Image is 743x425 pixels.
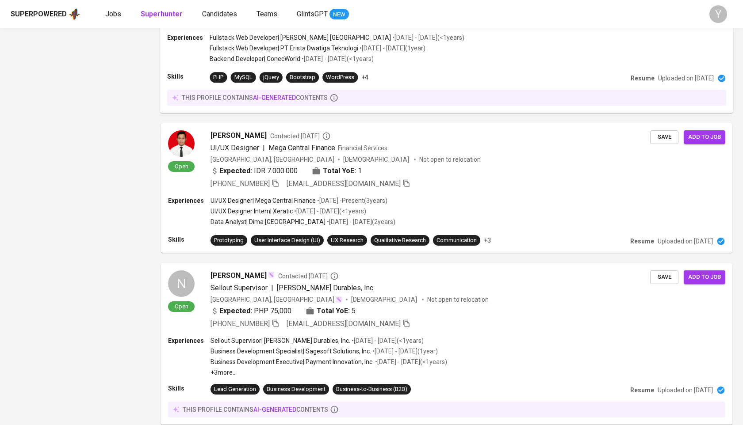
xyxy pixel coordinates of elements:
div: MySQL [234,73,253,82]
a: Superhunter [141,9,184,20]
p: • [DATE] - [DATE] ( 2 years ) [326,217,395,226]
img: app logo [69,8,80,21]
span: Teams [257,10,277,18]
div: Bootstrap [290,73,315,82]
span: Open [171,163,192,170]
svg: By Batam recruiter [322,132,331,140]
p: this profile contains contents [182,93,328,102]
div: Communication [437,236,477,245]
span: Sellout Supervisor [211,284,268,292]
p: Business Development Executive | Payment Innovation, Inc. [211,357,374,366]
p: Experiences [168,196,211,205]
p: UI/UX Designer Intern | Xeratic [211,207,293,216]
a: Open[PERSON_NAME]Contacted [DATE]UI/UX Designer|Mega Central FinanceFinancial Services[GEOGRAPHIC... [161,123,732,253]
span: [DEMOGRAPHIC_DATA] [351,295,418,304]
span: Add to job [688,272,721,282]
div: PHP [213,73,223,82]
div: Business-to-Business (B2B) [336,385,407,394]
p: • [DATE] - [DATE] ( <1 years ) [293,207,366,216]
div: PHP 75,000 [211,306,291,316]
span: 1 [358,166,362,176]
span: Open [171,303,192,310]
a: GlintsGPT NEW [297,9,349,20]
span: [DEMOGRAPHIC_DATA] [343,155,410,164]
span: Candidates [202,10,237,18]
p: Uploaded on [DATE] [658,237,713,246]
span: Financial Services [338,144,387,152]
a: NOpen[PERSON_NAME]Contacted [DATE]Sellout Supervisor|[PERSON_NAME] Durables, Inc.[GEOGRAPHIC_DATA... [161,263,732,425]
span: Jobs [105,10,121,18]
p: • [DATE] - [DATE] ( <1 years ) [391,33,464,42]
p: • [DATE] - [DATE] ( 1 year ) [371,347,438,356]
span: [EMAIL_ADDRESS][DOMAIN_NAME] [287,179,401,188]
p: UI/UX Designer | Mega Central Finance [211,196,316,205]
span: Add to job [688,132,721,142]
span: Save [655,132,674,142]
span: | [263,143,265,153]
span: Save [655,272,674,282]
b: Expected: [219,166,252,176]
p: Resume [630,386,654,395]
span: AI-generated [253,406,296,413]
img: magic_wand.svg [335,296,342,303]
p: Uploaded on [DATE] [658,386,713,395]
p: Business Development Specialist | Sagesoft Solutions, Inc. [211,347,371,356]
div: N [168,270,195,297]
div: Y [709,5,727,23]
p: Resume [630,237,654,246]
span: Mega Central Finance [268,144,335,152]
img: magic_wand.svg [268,271,275,278]
div: UX Research [331,236,364,245]
svg: By Philippines recruiter [330,272,339,281]
p: +4 [361,73,368,82]
span: [PERSON_NAME] [211,270,267,281]
p: • [DATE] - [DATE] ( <1 years ) [300,54,374,63]
p: Uploaded on [DATE] [658,74,713,83]
div: User Interface Design (UI) [254,236,320,245]
span: [PERSON_NAME] [211,130,267,141]
button: Save [650,270,678,284]
p: Experiences [168,336,211,345]
div: jQuery [263,73,279,82]
div: Superpowered [11,9,67,19]
a: Teams [257,9,279,20]
p: Fullstack Web Developer | [PERSON_NAME] [GEOGRAPHIC_DATA] [210,33,391,42]
p: • [DATE] - [DATE] ( 1 year ) [358,44,425,53]
p: this profile contains contents [183,405,328,414]
button: Save [650,130,678,144]
div: Business Development [267,385,326,394]
p: Skills [168,384,211,393]
p: Experiences [167,33,210,42]
p: +3 more ... [211,368,447,377]
p: • [DATE] - [DATE] ( <1 years ) [350,336,424,345]
p: Fullstack Web Developer | PT Erista Dwatiga Teknologi [210,44,358,53]
span: 5 [352,306,356,316]
div: WordPress [326,73,354,82]
p: Not open to relocation [419,155,481,164]
p: Not open to relocation [427,295,489,304]
div: [GEOGRAPHIC_DATA], [GEOGRAPHIC_DATA] [211,155,334,164]
span: UI/UX Designer [211,144,259,152]
p: Skills [167,72,210,81]
span: Contacted [DATE] [278,272,339,281]
p: +3 [484,236,491,245]
span: GlintsGPT [297,10,328,18]
div: [GEOGRAPHIC_DATA], [GEOGRAPHIC_DATA] [211,295,342,304]
span: AI-generated [253,94,296,101]
p: • [DATE] - [DATE] ( <1 years ) [374,357,447,366]
span: [PHONE_NUMBER] [211,319,270,328]
p: Data Analyst | Dima [GEOGRAPHIC_DATA] [211,217,326,226]
b: Total YoE: [323,166,356,176]
button: Add to job [684,270,725,284]
div: Lead Generation [214,385,256,394]
a: Jobs [105,9,123,20]
b: Expected: [219,306,252,316]
p: Backend Developer | ConecWorld [210,54,300,63]
div: IDR 7.000.000 [211,166,298,176]
span: | [271,283,273,293]
a: Candidates [202,9,239,20]
span: [PERSON_NAME] Durables, Inc. [277,284,375,292]
p: Resume [631,74,655,83]
span: NEW [329,10,349,19]
span: [EMAIL_ADDRESS][DOMAIN_NAME] [287,319,401,328]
